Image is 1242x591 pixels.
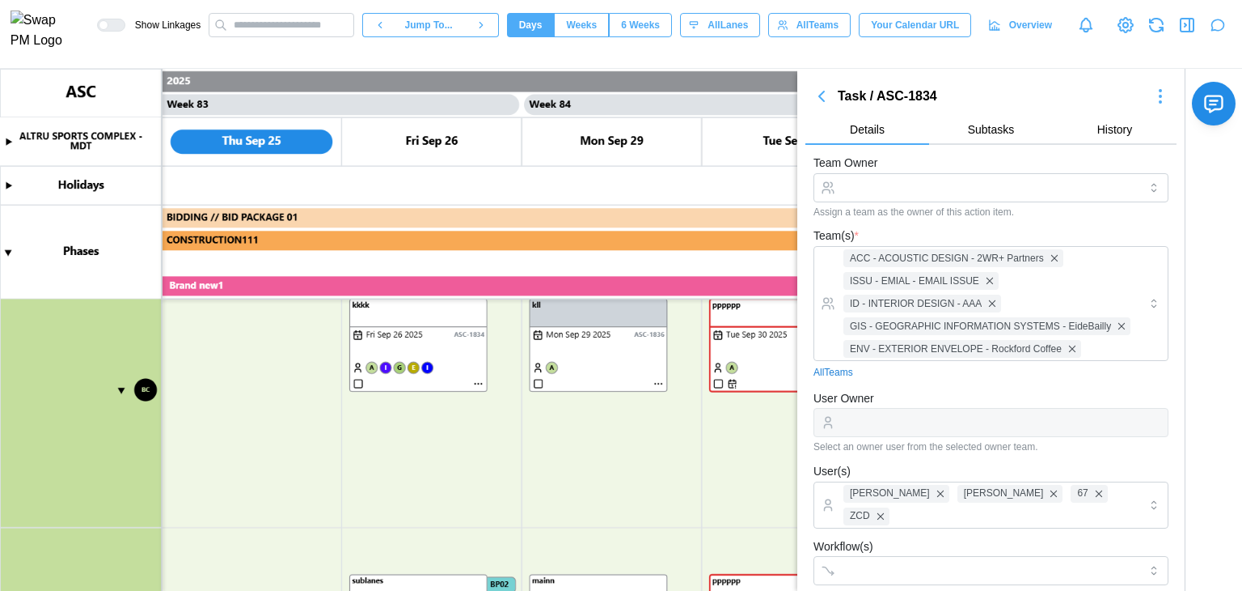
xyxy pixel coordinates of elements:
[968,124,1015,135] span: Subtasks
[859,13,971,37] button: Your Calendar URL
[1077,486,1088,501] span: 67
[813,155,877,172] label: Team Owner
[405,14,453,36] span: Jump To...
[871,14,959,36] span: Your Calendar URL
[850,296,982,312] span: ID - INTERIOR DESIGN - AAA
[813,463,851,481] label: User(s)
[838,87,1144,107] div: Task / ASC-1834
[554,13,609,37] button: Weeks
[1145,14,1168,36] button: Refresh Grid
[1072,11,1100,39] a: Notifications
[609,13,672,37] button: 6 Weeks
[397,13,463,37] button: Jump To...
[708,14,748,36] span: All Lanes
[850,251,1044,266] span: ACC - ACOUSTIC DESIGN - 2WR+ Partners
[813,227,859,245] label: Team(s)
[507,13,555,37] button: Days
[680,13,760,37] button: AllLanes
[1009,14,1052,36] span: Overview
[850,508,870,524] span: ZCD
[768,13,851,37] button: AllTeams
[813,441,1168,453] div: Select an owner user from the selected owner team.
[1097,124,1133,135] span: History
[850,486,930,501] span: [PERSON_NAME]
[11,11,76,51] img: Swap PM Logo
[1176,14,1198,36] button: Close Drawer
[979,13,1064,37] a: Overview
[850,274,979,289] span: ISSU - EMIAL - EMAIL ISSUE
[125,19,201,32] span: Show Linkages
[813,538,873,556] label: Workflow(s)
[813,206,1168,218] div: Assign a team as the owner of this action item.
[796,14,839,36] span: All Teams
[850,342,1062,357] span: ENV - EXTERIOR ENVELOPE - Rockford Coffee
[566,14,597,36] span: Weeks
[813,390,874,408] label: User Owner
[519,14,543,36] span: Days
[964,486,1044,501] span: [PERSON_NAME]
[850,319,1111,334] span: GIS - GEOGRAPHIC INFORMATION SYSTEMS - EideBailly
[850,124,885,135] span: Details
[1114,14,1137,36] a: View Project
[1206,14,1229,36] button: Open project assistant
[813,365,853,381] a: All Teams
[621,14,660,36] span: 6 Weeks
